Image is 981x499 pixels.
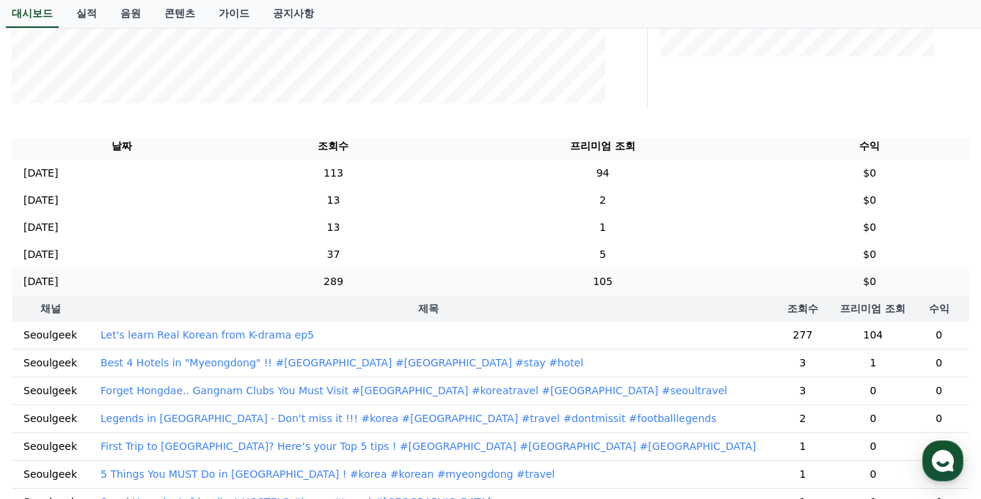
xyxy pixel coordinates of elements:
[134,400,152,412] span: 대화
[23,220,58,235] p: [DATE]
[12,432,89,460] td: Seoulgeek
[23,274,58,289] p: [DATE]
[908,404,969,432] td: 0
[770,160,969,187] td: $0
[436,214,770,241] td: 1
[770,241,969,268] td: $0
[231,160,436,187] td: 113
[436,187,770,214] td: 2
[231,241,436,268] td: 37
[767,460,837,488] td: 1
[837,349,908,377] td: 1
[767,322,837,350] td: 277
[770,214,969,241] td: $0
[837,322,908,350] td: 104
[908,349,969,377] td: 0
[101,411,716,426] button: Legends in [GEOGRAPHIC_DATA] - Don't miss it !!! #korea #[GEOGRAPHIC_DATA] #travel #dontmissit #f...
[23,166,58,181] p: [DATE]
[101,383,727,398] button: Forget Hongdae.. Gangnam Clubs You Must Visit #[GEOGRAPHIC_DATA] #koreatravel #[GEOGRAPHIC_DATA] ...
[770,187,969,214] td: $0
[12,295,89,322] th: 채널
[101,439,756,454] button: First Trip to [GEOGRAPHIC_DATA]? Here’s your Top 5 tips ! #[GEOGRAPHIC_DATA] #[GEOGRAPHIC_DATA] #...
[436,241,770,268] td: 5
[46,399,55,411] span: 홈
[23,193,58,208] p: [DATE]
[4,377,97,414] a: 홈
[12,349,89,377] td: Seoulgeek
[767,377,837,404] td: 3
[436,160,770,187] td: 94
[12,404,89,432] td: Seoulgeek
[231,268,436,295] td: 289
[231,214,436,241] td: 13
[770,268,969,295] td: $0
[436,268,770,295] td: 105
[12,460,89,488] td: Seoulgeek
[89,295,767,322] th: 제목
[908,377,969,404] td: 0
[101,355,583,370] button: Best 4 Hotels in "Myeongdong" !! #[GEOGRAPHIC_DATA] #[GEOGRAPHIC_DATA] #stay #hotel
[767,295,837,322] th: 조회수
[101,467,555,481] button: 5 Things You MUST Do in [GEOGRAPHIC_DATA] ! #korea #korean #myeongdong #travel
[908,295,969,322] th: 수익
[97,377,189,414] a: 대화
[908,460,969,488] td: 0
[12,377,89,404] td: Seoulgeek
[767,432,837,460] td: 1
[231,187,436,214] td: 13
[908,322,969,350] td: 0
[231,133,436,160] th: 조회수
[23,247,58,262] p: [DATE]
[767,349,837,377] td: 3
[770,133,969,160] th: 수익
[837,404,908,432] td: 0
[101,328,314,342] button: Let's learn Real Korean from K-drama ep5
[837,295,908,322] th: 프리미엄 조회
[908,432,969,460] td: 0
[837,432,908,460] td: 0
[189,377,282,414] a: 설정
[12,133,231,160] th: 날짜
[767,404,837,432] td: 2
[436,133,770,160] th: 프리미엄 조회
[837,377,908,404] td: 0
[227,399,244,411] span: 설정
[837,460,908,488] td: 0
[12,322,89,350] td: Seoulgeek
